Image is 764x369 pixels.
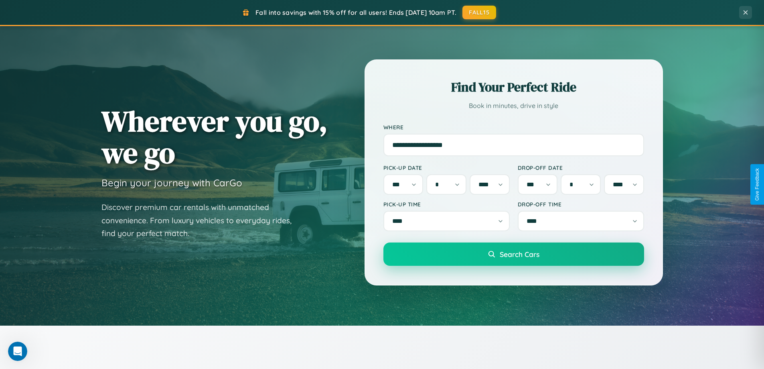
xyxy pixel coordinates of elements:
button: FALL15 [462,6,496,19]
h3: Begin your journey with CarGo [101,177,242,189]
p: Discover premium car rentals with unmatched convenience. From luxury vehicles to everyday rides, ... [101,201,302,240]
h2: Find Your Perfect Ride [383,78,644,96]
h1: Wherever you go, we go [101,105,328,169]
label: Pick-up Date [383,164,510,171]
span: Fall into savings with 15% off for all users! Ends [DATE] 10am PT. [255,8,456,16]
iframe: Intercom live chat [8,342,27,361]
label: Where [383,124,644,130]
p: Book in minutes, drive in style [383,100,644,112]
label: Pick-up Time [383,201,510,208]
label: Drop-off Time [518,201,644,208]
label: Drop-off Date [518,164,644,171]
div: Give Feedback [754,168,760,201]
button: Search Cars [383,243,644,266]
span: Search Cars [500,250,539,259]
